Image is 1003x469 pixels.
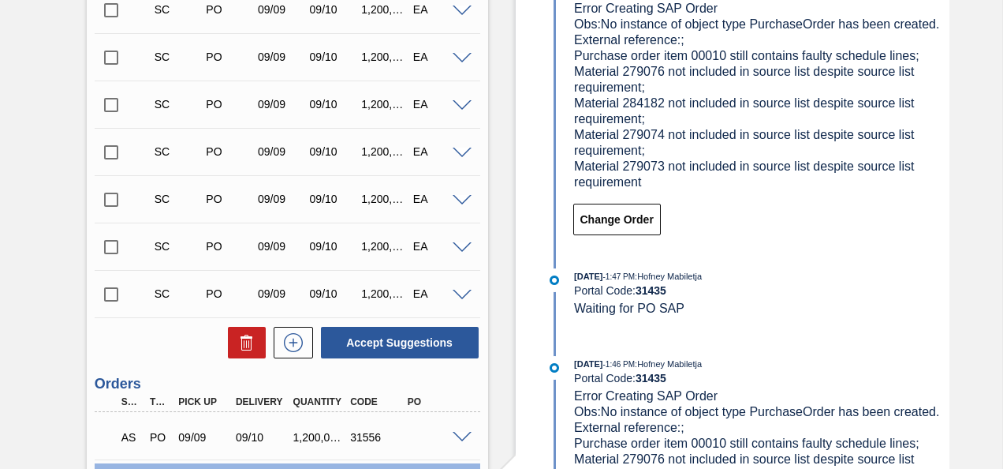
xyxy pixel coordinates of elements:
div: 09/09/2025 [174,431,236,444]
span: : Hofney Mabiletja [635,272,702,281]
div: Purchase order [146,431,173,444]
div: Suggestion Created [151,287,206,300]
div: Suggestion Created [151,193,206,205]
div: Suggestion Created [151,240,206,253]
div: Waiting for PO SAP [117,420,144,455]
div: Purchase order [202,193,257,205]
div: Delete Suggestions [220,327,266,358]
div: Suggestion Created [151,98,206,111]
span: - 1:47 PM [603,272,636,281]
span: Waiting for PO SAP [574,302,684,315]
span: Error Creating SAP Order [574,2,718,15]
div: 09/10/2025 [306,145,361,158]
span: : Hofney Mabiletja [635,359,702,369]
div: Purchase order [202,51,257,63]
div: Delivery [232,396,293,407]
div: PO [404,396,465,407]
div: 09/09/2025 [254,98,309,111]
div: Purchase order [202,287,257,300]
div: 09/10/2025 [306,51,361,63]
div: 1,200,000.000 [357,145,412,158]
div: 09/10/2025 [306,193,361,205]
div: 1,200,000.000 [357,3,412,16]
strong: 31435 [636,372,666,385]
div: New suggestion [266,327,313,358]
div: Suggestion Created [151,3,206,16]
div: 09/09/2025 [254,287,309,300]
span: [DATE] [574,359,602,369]
div: Quantity [289,396,351,407]
div: EA [409,3,464,16]
div: 09/09/2025 [254,240,309,253]
div: Suggestion Created [151,145,206,158]
div: Purchase order [202,240,257,253]
div: EA [409,240,464,253]
div: 09/10/2025 [306,3,361,16]
div: 09/09/2025 [254,3,309,16]
div: EA [409,51,464,63]
div: Type [146,396,173,407]
div: Purchase order [202,145,257,158]
div: Step [117,396,144,407]
p: AS [121,431,140,444]
div: 09/09/2025 [254,145,309,158]
div: 1,200,000.000 [357,287,412,300]
span: [DATE] [574,272,602,281]
div: 31556 [346,431,408,444]
div: 09/10/2025 [306,240,361,253]
div: Purchase order [202,98,257,111]
div: Purchase order [202,3,257,16]
button: Change Order [573,204,661,235]
div: 1,200,000.000 [357,193,412,205]
div: 1,200,000.000 [289,431,351,444]
div: 1,200,000.000 [357,98,412,111]
div: EA [409,193,464,205]
div: 09/10/2025 [232,431,293,444]
span: Error Creating SAP Order [574,389,718,403]
div: 1,200,000.000 [357,240,412,253]
div: 09/09/2025 [254,51,309,63]
button: Accept Suggestions [321,327,479,358]
div: EA [409,287,464,300]
div: Accept Suggestions [313,325,480,360]
div: Pick up [174,396,236,407]
div: Portal Code: [574,284,949,297]
div: Portal Code: [574,372,949,385]
img: atual [550,276,559,285]
div: Code [346,396,408,407]
div: 09/09/2025 [254,193,309,205]
div: EA [409,145,464,158]
span: - 1:46 PM [603,360,636,369]
span: Obs: No instance of object type PurchaseOrder has been created. External reference:; Purchase ord... [574,17,943,189]
div: EA [409,98,464,111]
div: 1,200,000.000 [357,51,412,63]
div: 09/10/2025 [306,287,361,300]
strong: 31435 [636,284,666,297]
img: atual [550,363,559,373]
div: 09/10/2025 [306,98,361,111]
div: Suggestion Created [151,51,206,63]
h3: Orders [95,376,480,392]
